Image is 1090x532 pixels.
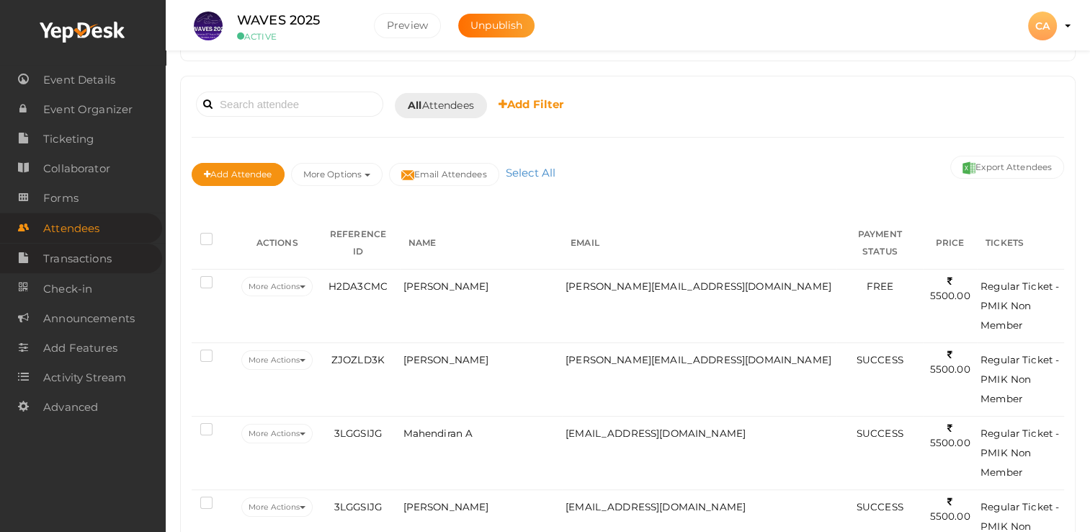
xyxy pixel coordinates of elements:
[43,244,112,273] span: Transactions
[1028,19,1057,32] profile-pic: CA
[43,275,92,303] span: Check-in
[980,354,1059,404] span: Regular Ticket - PMIK Non Member
[43,154,110,183] span: Collaborator
[196,92,383,117] input: Search attendee
[241,424,313,443] button: More Actions
[43,334,117,363] span: Add Features
[192,163,285,186] button: Add Attendee
[334,501,382,513] span: 3LGGSIJG
[43,184,79,213] span: Forms
[502,166,559,179] a: Select All
[43,393,98,422] span: Advanced
[1024,11,1061,41] button: CA
[401,169,414,182] img: mail-filled.svg
[389,163,499,186] button: Email Attendees
[237,10,320,31] label: WAVES 2025
[403,501,489,513] span: [PERSON_NAME]
[857,427,903,439] span: SUCCESS
[329,280,388,292] span: H2DA3CMC
[331,354,385,365] span: ZJOZLD3K
[403,280,489,292] span: [PERSON_NAME]
[403,427,473,439] span: Mahendiran A
[470,19,522,32] span: Unpublish
[980,427,1059,478] span: Regular Ticket - PMIK Non Member
[566,501,746,513] span: [EMAIL_ADDRESS][DOMAIN_NAME]
[237,31,352,42] small: ACTIVE
[566,280,831,292] span: [PERSON_NAME][EMAIL_ADDRESS][DOMAIN_NAME]
[194,12,223,40] img: S4WQAGVX_small.jpeg
[408,99,421,112] b: All
[566,427,746,439] span: [EMAIL_ADDRESS][DOMAIN_NAME]
[950,156,1064,179] button: Export Attendees
[923,217,977,270] th: PRICE
[866,280,893,292] span: FREE
[241,497,313,517] button: More Actions
[499,97,564,111] b: Add Filter
[857,354,903,365] span: SUCCESS
[241,277,313,296] button: More Actions
[374,13,441,38] button: Preview
[1028,12,1057,40] div: CA
[930,422,970,449] span: 5500.00
[962,161,975,174] img: excel.svg
[930,349,970,376] span: 5500.00
[930,496,970,523] span: 5500.00
[977,217,1064,270] th: TICKETS
[330,229,386,257] span: REFERENCE ID
[291,163,383,186] button: More Options
[334,427,382,439] span: 3LGGSIJG
[238,217,316,270] th: ACTIONS
[43,95,133,124] span: Event Organizer
[43,66,115,94] span: Event Details
[43,363,126,392] span: Activity Stream
[857,501,903,513] span: SUCCESS
[400,217,563,270] th: NAME
[458,14,535,37] button: Unpublish
[241,350,313,370] button: More Actions
[43,304,135,333] span: Announcements
[980,280,1059,331] span: Regular Ticket - PMIK Non Member
[43,214,99,243] span: Attendees
[836,217,923,270] th: PAYMENT STATUS
[930,275,970,302] span: 5500.00
[566,354,831,365] span: [PERSON_NAME][EMAIL_ADDRESS][DOMAIN_NAME]
[562,217,836,270] th: EMAIL
[408,98,474,113] span: Attendees
[43,125,94,154] span: Ticketing
[403,354,489,365] span: [PERSON_NAME]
